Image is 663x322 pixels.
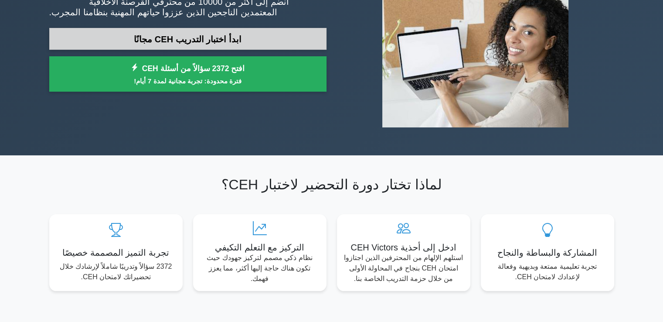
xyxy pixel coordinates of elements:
a: ابدأ اختبار التدريب CEH مجانًا [49,28,326,50]
font: 2372 سؤالاً وتدريبًا شاملاً لإرشادك خلال تحضيراتك لامتحان CEH. [60,263,172,281]
font: نظام ذكي مصمم لتركيز جهودك حيث تكون هناك حاجة إليها أكثر، مما يعزز فهمك. [207,254,312,282]
font: فترة محدودة: تجربة مجانية لمدة 7 أيام! [134,77,241,85]
font: استلهم الإلهام من المحترفين الذين اجتازوا امتحان CEH بنجاح في المحاولة الأولى من خلال حزمة التدري... [344,254,462,282]
font: لماذا تختار دورة التحضير لاختبار CEH؟ [221,177,442,192]
font: ابدأ اختبار التدريب CEH مجانًا [134,34,241,44]
font: افتح 2372 سؤالاً من أسئلة CEH [142,64,245,73]
font: تجربة تعليمية ممتعة وبديهية وفعالة لإعدادك لامتحان CEH. [498,263,597,281]
font: ادخل إلى أحذية CEH Victors [350,243,456,252]
font: تجربة التميز المصممة خصيصًا [62,248,169,257]
font: التركيز مع التعلم التكيفي [215,243,304,252]
font: المشاركة والبساطة والنجاح [497,248,597,257]
a: افتح 2372 سؤالاً من أسئلة CEHفترة محدودة: تجربة مجانية لمدة 7 أيام! [49,56,326,92]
